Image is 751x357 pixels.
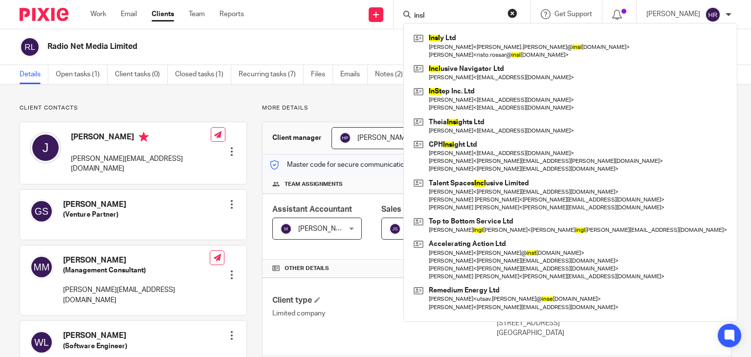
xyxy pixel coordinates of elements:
span: Team assignments [285,180,343,188]
a: Recurring tasks (7) [239,65,304,84]
a: Emails [340,65,368,84]
span: [PERSON_NAME] [298,225,352,232]
span: Assistant Accountant [272,205,352,213]
h5: (Management Consultant) [63,266,210,275]
img: svg%3E [20,37,40,57]
a: Closed tasks (1) [175,65,231,84]
img: Pixie [20,8,68,21]
p: [PERSON_NAME] [646,9,700,19]
span: [PERSON_NAME] [357,134,411,141]
span: Other details [285,265,329,272]
h5: (Software Engineer) [63,341,127,351]
img: svg%3E [30,200,53,223]
a: Notes (2) [375,65,411,84]
h5: (Venture Partner) [63,210,126,220]
h2: Radio Net Media Limited [47,42,488,52]
p: [STREET_ADDRESS] [497,318,721,328]
h4: [PERSON_NAME] [63,255,210,266]
img: svg%3E [389,223,401,235]
p: [PERSON_NAME][EMAIL_ADDRESS][DOMAIN_NAME] [63,285,210,305]
img: svg%3E [30,331,53,354]
input: Search [413,12,501,21]
h4: [PERSON_NAME] [63,200,126,210]
img: svg%3E [705,7,721,22]
h4: [PERSON_NAME] [71,132,211,144]
p: Client contacts [20,104,247,112]
button: Clear [508,8,517,18]
a: Open tasks (1) [56,65,108,84]
img: svg%3E [339,132,351,144]
span: Get Support [554,11,592,18]
p: [GEOGRAPHIC_DATA] [497,328,721,338]
p: Limited company [272,309,497,318]
p: More details [262,104,731,112]
a: Team [189,9,205,19]
p: [PERSON_NAME][EMAIL_ADDRESS][DOMAIN_NAME] [71,154,211,174]
img: svg%3E [280,223,292,235]
a: Reports [220,9,244,19]
a: Details [20,65,48,84]
span: Sales Person [381,205,430,213]
a: Client tasks (0) [115,65,168,84]
h4: Client type [272,295,497,306]
img: svg%3E [30,255,53,279]
h3: Client manager [272,133,322,143]
a: Files [311,65,333,84]
img: svg%3E [30,132,61,163]
p: Master code for secure communications and files [270,160,439,170]
a: Work [90,9,106,19]
h4: [PERSON_NAME] [63,331,127,341]
i: Primary [139,132,149,142]
a: Clients [152,9,174,19]
a: Email [121,9,137,19]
